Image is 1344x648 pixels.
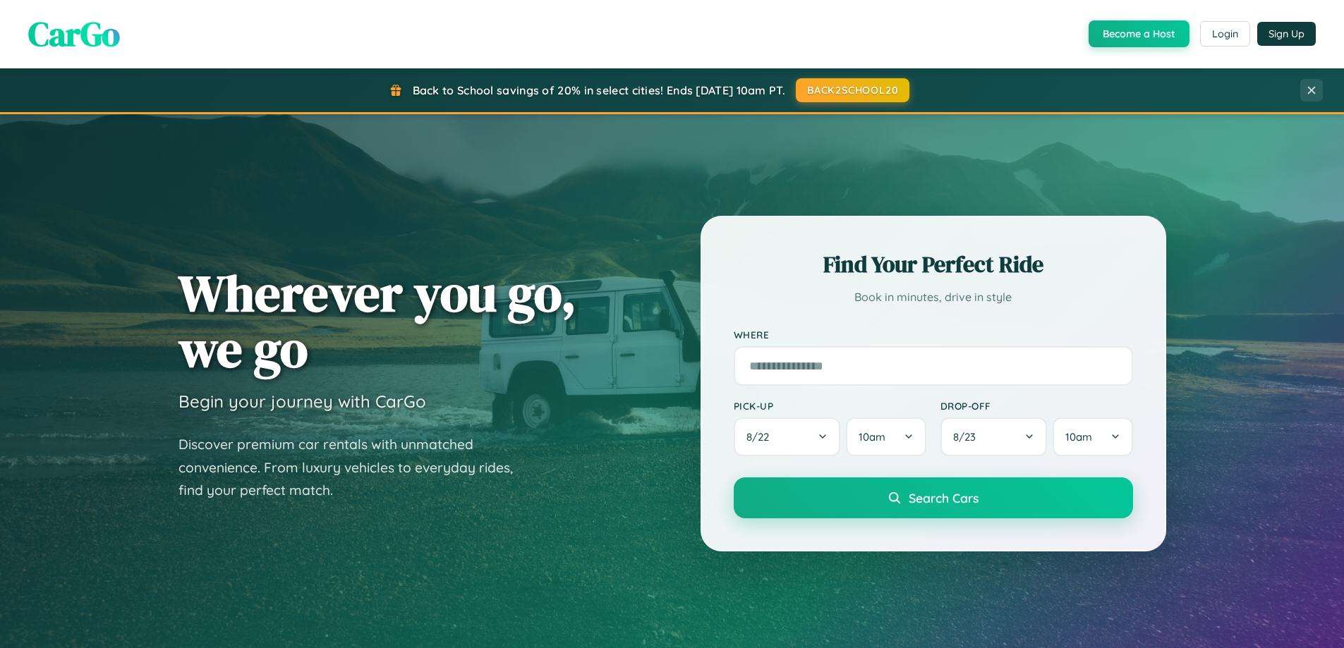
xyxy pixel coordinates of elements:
p: Book in minutes, drive in style [734,287,1133,307]
label: Where [734,329,1133,341]
button: 8/23 [940,417,1048,456]
span: Back to School savings of 20% in select cities! Ends [DATE] 10am PT. [413,83,785,97]
h2: Find Your Perfect Ride [734,249,1133,280]
h1: Wherever you go, we go [178,265,576,377]
span: Search Cars [909,490,979,506]
span: 10am [859,430,885,444]
button: 10am [846,417,926,456]
h3: Begin your journey with CarGo [178,391,426,412]
button: Search Cars [734,477,1133,518]
button: Sign Up [1257,22,1316,46]
p: Discover premium car rentals with unmatched convenience. From luxury vehicles to everyday rides, ... [178,433,531,502]
button: Login [1200,21,1250,47]
label: Drop-off [940,400,1133,412]
button: BACK2SCHOOL20 [796,78,909,102]
label: Pick-up [734,400,926,412]
button: Become a Host [1089,20,1189,47]
span: 10am [1065,430,1092,444]
button: 8/22 [734,417,841,456]
button: 10am [1053,417,1132,456]
span: 8 / 22 [746,430,776,444]
span: 8 / 23 [953,430,983,444]
span: CarGo [28,11,120,57]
